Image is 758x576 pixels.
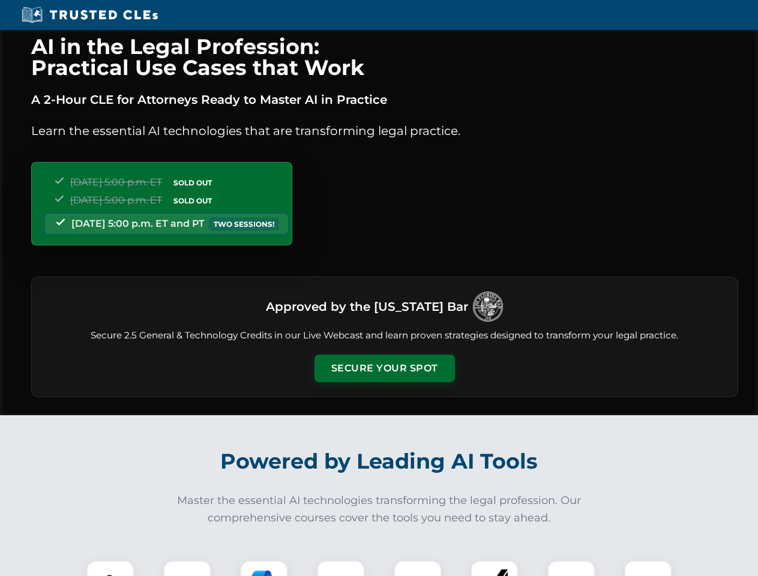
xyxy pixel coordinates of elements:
p: A 2-Hour CLE for Attorneys Ready to Master AI in Practice [31,90,738,109]
span: [DATE] 5:00 p.m. ET [70,194,162,206]
h3: Approved by the [US_STATE] Bar [266,296,468,317]
p: Learn the essential AI technologies that are transforming legal practice. [31,121,738,140]
span: SOLD OUT [169,194,216,207]
img: Logo [473,292,503,322]
h1: AI in the Legal Profession: Practical Use Cases that Work [31,36,738,78]
img: Trusted CLEs [18,6,161,24]
p: Master the essential AI technologies transforming the legal profession. Our comprehensive courses... [169,492,589,527]
p: Secure 2.5 General & Technology Credits in our Live Webcast and learn proven strategies designed ... [46,329,723,343]
span: SOLD OUT [169,176,216,189]
h2: Powered by Leading AI Tools [47,440,712,482]
button: Secure Your Spot [314,355,455,382]
span: [DATE] 5:00 p.m. ET [70,176,162,188]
